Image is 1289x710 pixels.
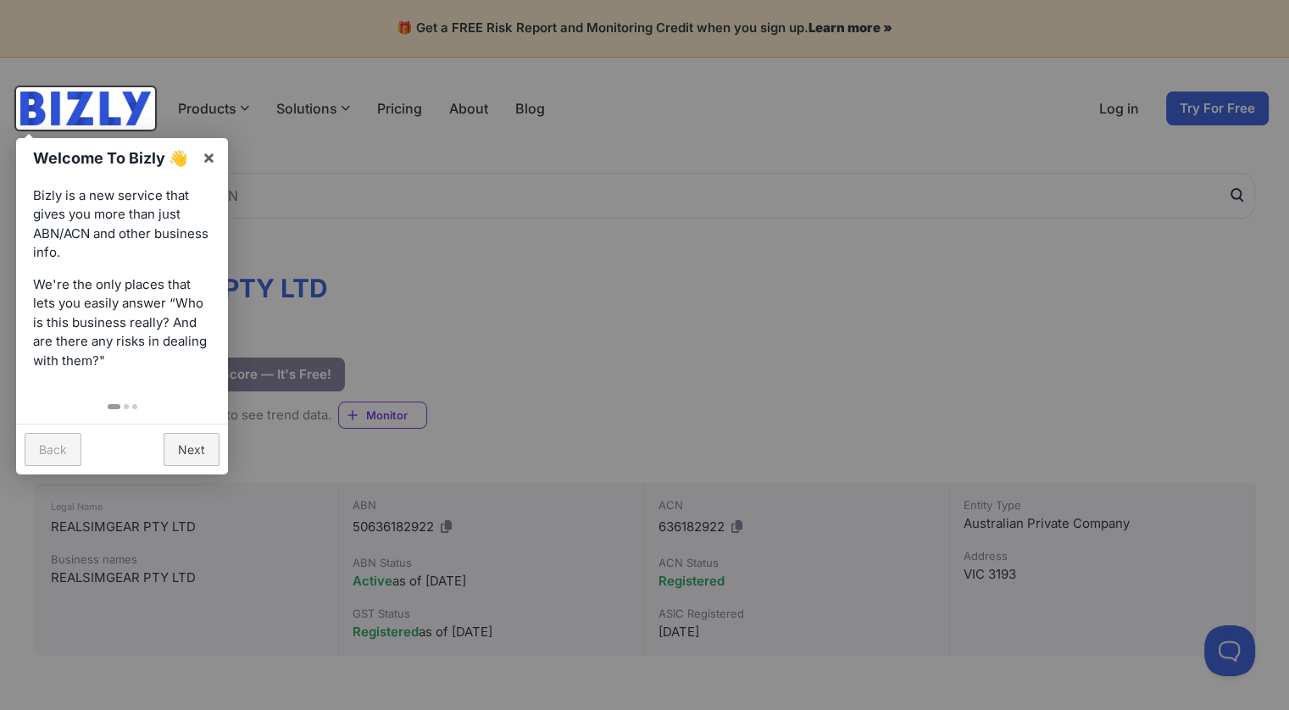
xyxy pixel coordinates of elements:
a: Next [164,433,219,466]
a: × [190,138,228,176]
a: Back [25,433,81,466]
p: Bizly is a new service that gives you more than just ABN/ACN and other business info. [33,186,211,263]
p: We're the only places that lets you easily answer “Who is this business really? And are there any... [33,275,211,371]
h1: Welcome To Bizly 👋 [33,147,193,169]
